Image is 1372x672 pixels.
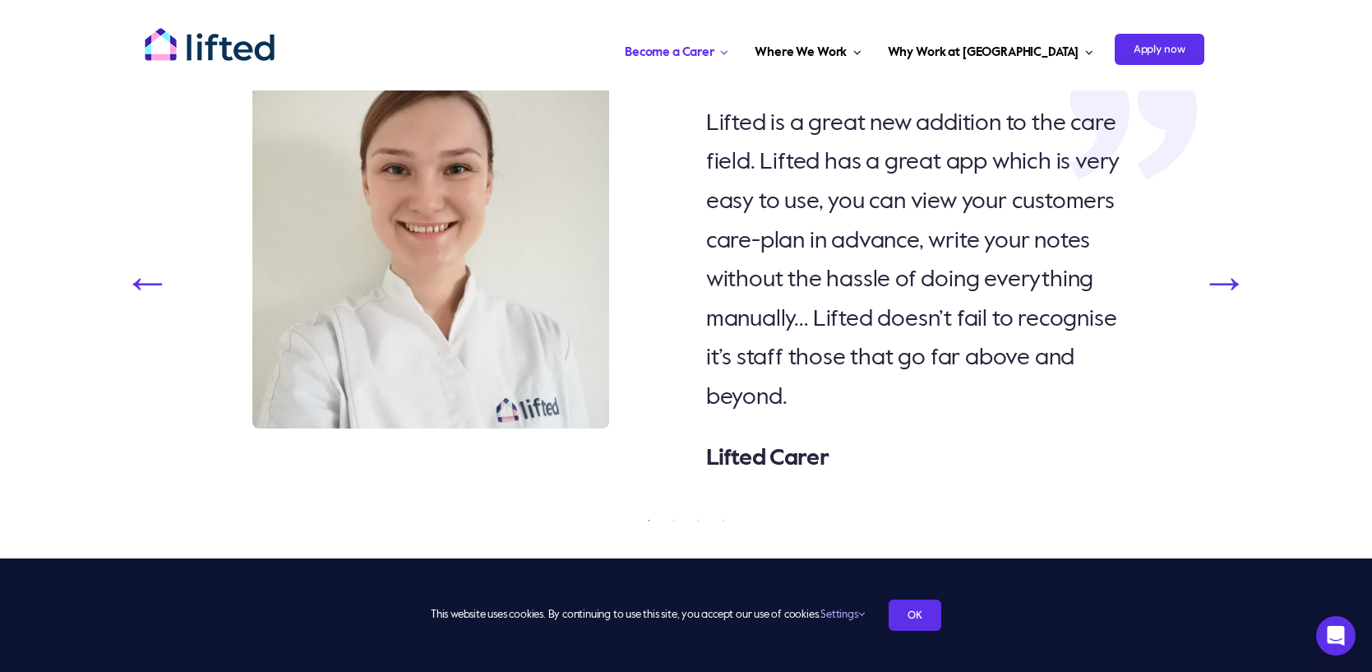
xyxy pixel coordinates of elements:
[690,512,706,529] button: 3 of 4
[883,25,1098,74] a: Why Work at [GEOGRAPHIC_DATA]
[1115,25,1204,74] a: Apply now
[402,25,1204,74] nav: Carer Jobs Menu
[640,512,657,529] button: 1 of 4
[665,512,681,529] button: 2 of 4
[755,39,847,66] span: Where We Work
[620,25,733,74] a: Become a Carer
[1316,616,1356,656] div: Open Intercom Messenger
[252,72,609,429] img: EVELINA SQUARE
[1115,34,1204,65] span: Apply now
[750,25,866,74] a: Where We Work
[706,104,1146,418] p: Lifted is a great new addition to the care field. Lifted has a great app which is very easy to us...
[888,39,1079,66] span: Why Work at [GEOGRAPHIC_DATA]
[431,602,864,628] span: This website uses cookies. By continuing to use this site, you accept our use of cookies.
[820,609,864,620] a: Settings
[714,512,731,529] button: 4 of 4
[625,39,714,66] span: Become a Carer
[144,27,275,44] a: lifted-logo
[889,600,941,631] a: OK
[706,444,1146,473] h3: Lifted Carer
